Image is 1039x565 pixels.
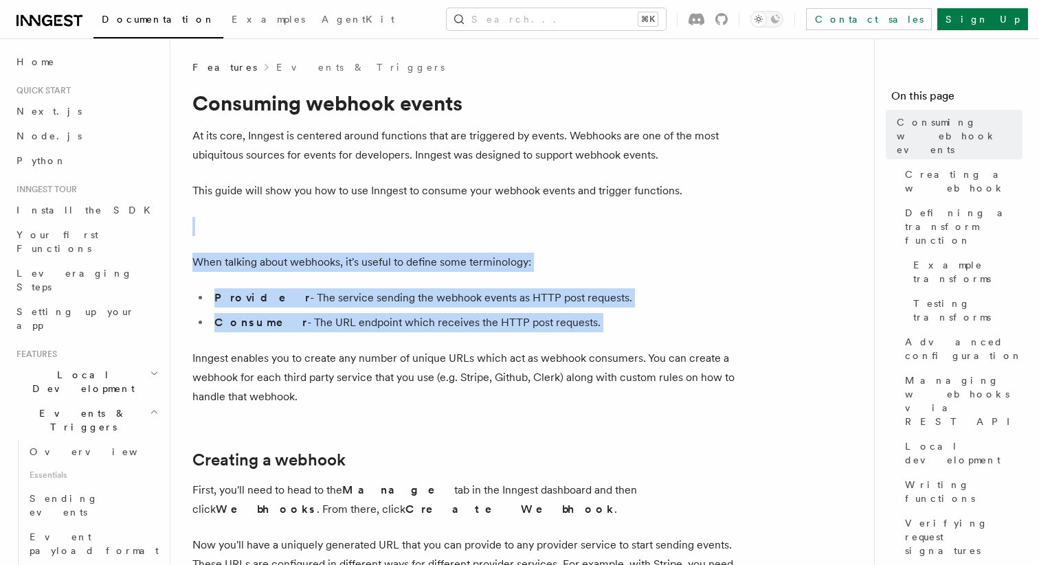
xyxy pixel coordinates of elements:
span: AgentKit [322,14,394,25]
span: Events & Triggers [11,406,150,434]
strong: Provider [214,291,310,304]
span: Features [11,349,57,360]
a: Contact sales [806,8,932,30]
span: Home [16,55,55,69]
span: Verifying request signatures [905,516,1023,557]
span: Node.js [16,130,82,141]
a: Sign Up [937,8,1028,30]
li: - The URL endpoint which receives the HTTP post requests. [210,313,742,332]
a: Consuming webhook events [891,110,1023,162]
span: Consuming webhook events [897,115,1023,157]
a: Local development [900,434,1023,472]
p: When talking about webhooks, it's useful to define some terminology: [192,253,742,272]
strong: Consumer [214,316,307,329]
a: AgentKit [313,4,403,37]
span: Advanced configuration [905,335,1023,362]
a: Managing webhooks via REST API [900,368,1023,434]
a: Sending events [24,486,161,524]
strong: Create Webhook [405,503,614,516]
span: Local Development [11,368,150,395]
a: Events & Triggers [276,60,445,74]
span: Local development [905,439,1023,467]
span: Leveraging Steps [16,268,133,292]
button: Search...⌘K [447,8,666,30]
span: Essentials [24,464,161,486]
a: Your first Functions [11,222,161,261]
span: Python [16,155,67,166]
span: Defining a transform function [905,206,1023,247]
a: Install the SDK [11,198,161,222]
h4: On this page [891,88,1023,110]
kbd: ⌘K [638,12,658,26]
span: Event payload format [30,531,159,556]
p: Inngest enables you to create any number of unique URLs which act as webhook consumers. You can c... [192,349,742,406]
span: Overview [30,446,171,457]
span: Install the SDK [16,205,159,216]
a: Home [11,49,161,74]
a: Advanced configuration [900,330,1023,368]
span: Next.js [16,106,82,117]
h1: Consuming webhook events [192,91,742,115]
button: Toggle dark mode [750,11,783,27]
p: This guide will show you how to use Inngest to consume your webhook events and trigger functions. [192,181,742,200]
span: Inngest tour [11,184,77,195]
li: - The service sending the webhook events as HTTP post requests. [210,288,742,308]
a: Testing transforms [908,291,1023,330]
a: Setting up your app [11,299,161,338]
button: Local Development [11,362,161,401]
a: Example transforms [908,253,1023,291]
span: Examples [232,14,305,25]
a: Next.js [11,99,161,124]
span: Your first Functions [16,229,98,254]
a: Creating a webhook [192,450,346,470]
a: Documentation [93,4,223,38]
span: Features [192,60,257,74]
span: Writing functions [905,478,1023,505]
span: Quick start [11,85,71,96]
a: Event payload format [24,524,161,563]
a: Defining a transform function [900,200,1023,253]
span: Creating a webhook [905,168,1023,195]
a: Examples [223,4,313,37]
a: Node.js [11,124,161,148]
a: Verifying request signatures [900,511,1023,563]
strong: Manage [342,483,454,496]
button: Events & Triggers [11,401,161,439]
a: Python [11,148,161,173]
a: Creating a webhook [900,162,1023,200]
span: Documentation [102,14,215,25]
span: Managing webhooks via REST API [905,373,1023,428]
a: Leveraging Steps [11,261,161,299]
span: Example transforms [913,258,1023,286]
p: At its core, Inngest is centered around functions that are triggered by events. Webhooks are one ... [192,126,742,165]
span: Sending events [30,493,98,518]
strong: Webhooks [216,503,317,516]
span: Testing transforms [913,297,1023,324]
a: Overview [24,439,161,464]
a: Writing functions [900,472,1023,511]
p: First, you'll need to head to the tab in the Inngest dashboard and then click . From there, click . [192,481,742,519]
span: Setting up your app [16,306,135,331]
